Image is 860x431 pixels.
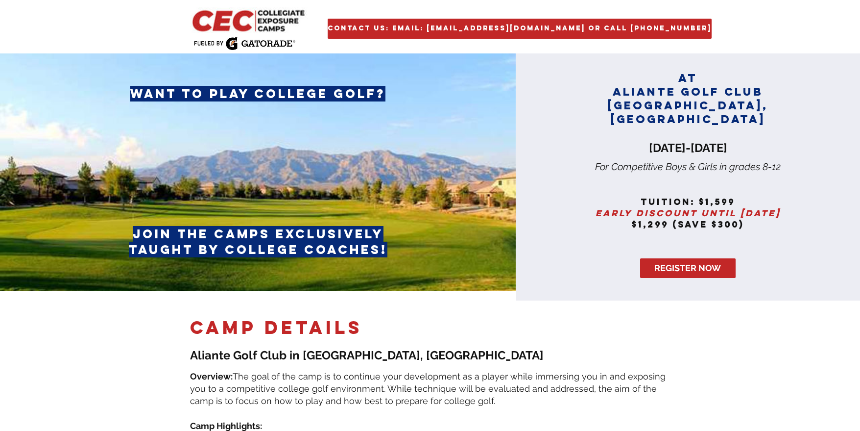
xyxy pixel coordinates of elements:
img: CEC Logo Primary_edited.jpg [190,7,309,33]
span: Aliante Golf Club in [GEOGRAPHIC_DATA], [GEOGRAPHIC_DATA] [190,348,544,362]
span: Early discount until [DATE] [596,207,781,219]
span: For Competitive Boys & Girls in grades 8-12 [595,161,781,173]
span: Contact Us: Email: [EMAIL_ADDRESS][DOMAIN_NAME] or Call [PHONE_NUMBER] [328,25,712,33]
span: Overview:​ [190,371,233,381]
span: want to play college golf? [130,86,385,101]
span: tuition: $1,599 [641,196,735,207]
span: [DATE]-[DATE] [649,141,727,155]
span: Camp Highlights: [190,421,262,431]
span: REGISTER NOW [654,262,721,274]
span: $1,299 (save $300) [632,219,744,230]
a: Contact Us: Email: golf@collegiatecamps.com or Call 954 482 4979 [328,19,712,39]
span: join the camps exclusively taught by college coaches! [129,226,387,257]
img: Fueled by Gatorade.png [193,37,295,50]
span: AT aliante golf club [GEOGRAPHIC_DATA], [GEOGRAPHIC_DATA] [608,71,768,126]
span: The goal of the camp is to continue your development as a player while immersing you in and expos... [190,371,666,406]
a: REGISTER NOW [640,258,736,278]
span: camp DETAILS [190,316,362,339]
